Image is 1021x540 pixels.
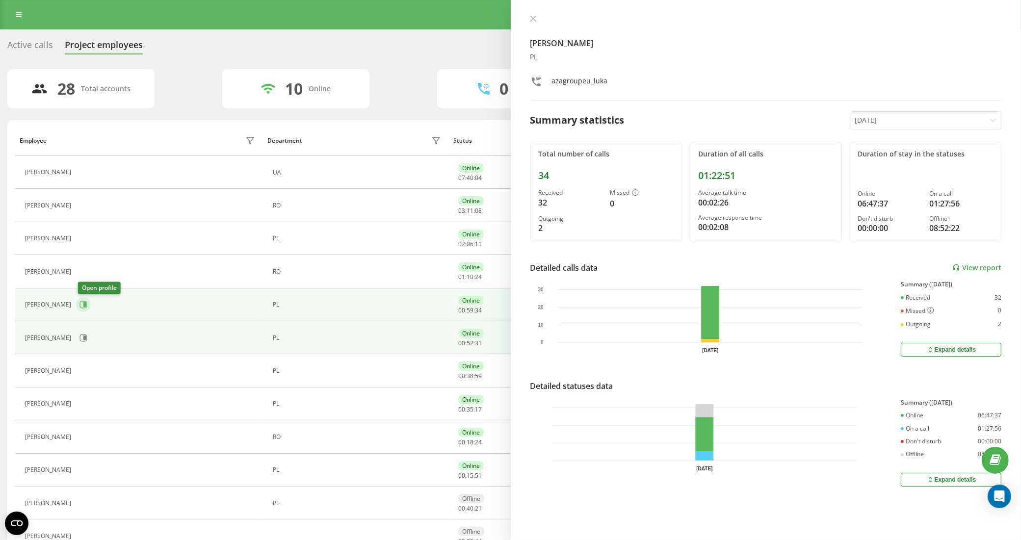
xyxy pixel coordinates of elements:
div: : : [458,207,482,214]
div: Employee [20,137,47,144]
div: Detailed statuses data [530,380,613,392]
div: 2 [539,222,602,234]
span: 02 [458,240,465,248]
div: Online [458,361,484,371]
div: Online [458,329,484,338]
div: On a call [929,190,993,197]
span: 31 [475,339,482,347]
span: 00 [458,306,465,314]
text: [DATE] [702,348,718,353]
div: 32 [539,197,602,208]
div: 0 [499,79,508,98]
span: 51 [475,471,482,480]
div: : : [458,307,482,314]
span: 38 [467,372,473,380]
text: [DATE] [696,466,712,471]
span: 34 [475,306,482,314]
div: 01:22:51 [698,170,834,181]
span: 40 [467,174,473,182]
text: 0 [541,340,544,345]
div: Online [458,296,484,305]
div: Average talk time [698,189,834,196]
div: [PERSON_NAME] [25,235,74,242]
text: 30 [538,287,544,292]
div: : : [458,373,482,380]
div: [PERSON_NAME] [25,268,74,275]
span: 21 [475,504,482,513]
div: Project employees [65,40,143,55]
div: [PERSON_NAME] [25,367,74,374]
div: Online [458,461,484,470]
div: Active calls [7,40,53,55]
div: Received [901,294,930,301]
div: RO [273,268,444,275]
div: Offline [929,215,993,222]
div: Offline [458,494,484,503]
div: 32 [995,294,1001,301]
div: 00:02:26 [698,197,834,208]
div: Detailed calls data [530,262,598,274]
span: 00 [458,405,465,413]
div: PL [273,400,444,407]
div: RO [273,202,444,209]
div: [PERSON_NAME] [25,400,74,407]
span: 01 [458,273,465,281]
div: Duration of stay in the statuses [858,150,994,158]
div: Department [267,137,302,144]
span: 10 [467,273,473,281]
span: 18 [467,438,473,446]
div: Received [539,189,602,196]
div: Status [453,137,472,144]
span: 00 [458,471,465,480]
div: Online [458,395,484,404]
div: Open Intercom Messenger [988,485,1011,508]
div: Expand details [926,346,976,354]
span: 59 [467,306,473,314]
span: 15 [467,471,473,480]
span: 06 [467,240,473,248]
div: : : [458,406,482,413]
button: Expand details [901,473,1001,487]
div: [PERSON_NAME] [25,500,74,507]
span: 17 [475,405,482,413]
div: Summary statistics [530,113,625,128]
span: 24 [475,438,482,446]
div: [PERSON_NAME] [25,169,74,176]
div: 06:47:37 [858,198,922,209]
div: : : [458,241,482,248]
div: Summary ([DATE]) [901,399,1001,406]
span: 00 [458,504,465,513]
div: PL [530,53,1002,61]
div: PL [273,334,444,341]
div: Online [458,230,484,239]
div: Expand details [926,476,976,484]
text: 10 [538,322,544,328]
span: 00 [458,438,465,446]
span: 04 [475,174,482,182]
div: Online [458,262,484,272]
div: 28 [57,79,75,98]
div: [PERSON_NAME] [25,466,74,473]
div: PL [273,235,444,242]
button: Open CMP widget [5,512,28,535]
span: 07 [458,174,465,182]
div: Online [858,190,922,197]
div: Total accounts [81,85,131,93]
div: azagroupeu_luka [552,76,608,90]
div: 2 [998,321,1001,328]
span: 24 [475,273,482,281]
div: : : [458,175,482,181]
div: Missed [901,307,934,315]
div: PL [273,367,444,374]
div: [PERSON_NAME] [25,434,74,440]
span: 00 [458,339,465,347]
div: Offline [458,527,484,536]
div: : : [458,340,482,347]
div: 01:27:56 [929,198,993,209]
div: : : [458,505,482,512]
div: PL [273,500,444,507]
span: 11 [467,206,473,215]
div: Online [901,412,923,419]
h4: [PERSON_NAME] [530,37,1002,49]
button: Expand details [901,343,1001,357]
